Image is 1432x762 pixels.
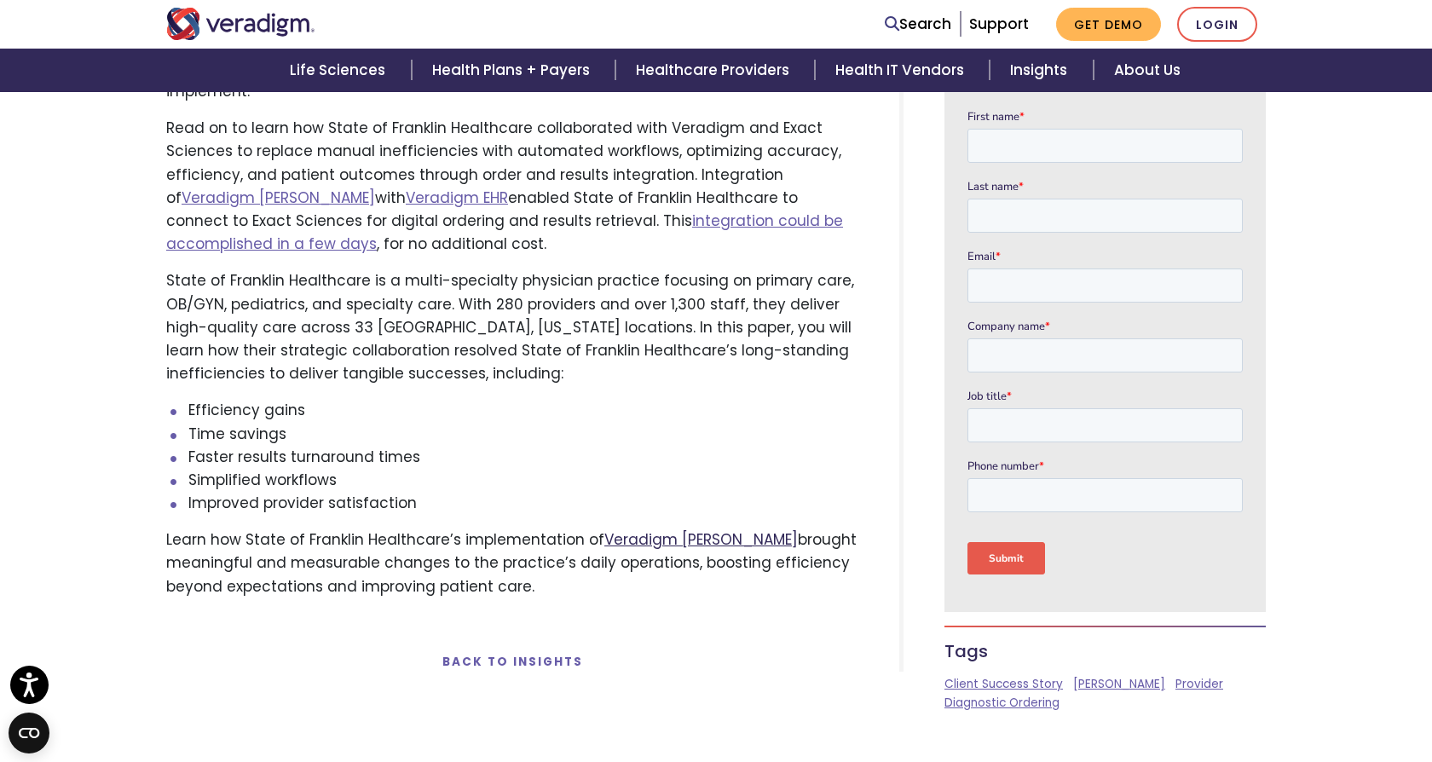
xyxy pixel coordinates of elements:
p: Learn how State of Franklin Healthcare’s implementation of brought meaningful and measurable chan... [166,528,858,598]
a: Support [969,14,1029,34]
p: State of Franklin Healthcare is a multi-specialty physician practice focusing on primary care, OB... [166,269,858,385]
p: Read on to learn how State of Franklin Healthcare collaborated with Veradigm and Exact Sciences t... [166,117,858,256]
a: Get Demo [1056,8,1161,41]
a: Healthcare Providers [615,49,815,92]
a: Back to Insights [442,654,583,670]
h5: Tags [944,641,1266,661]
li: Improved provider satisfaction [188,492,859,515]
img: Veradigm logo [166,8,315,40]
a: Veradigm EHR [406,188,508,208]
a: Health IT Vendors [815,49,990,92]
li: Simplified workflows [188,469,859,492]
a: Diagnostic Ordering [944,695,1060,711]
iframe: Drift Chat Widget [1105,639,1412,742]
li: Efficiency gains [188,399,859,422]
a: Client Success Story [944,676,1063,692]
a: [PERSON_NAME] [1073,676,1165,692]
a: Search [885,13,951,36]
a: Insights [990,49,1093,92]
a: Life Sciences [269,49,411,92]
li: Time savings [188,423,859,446]
li: Faster results turnaround times [188,446,859,469]
iframe: Form 0 [967,108,1243,589]
a: Veradigm [PERSON_NAME] [604,529,798,550]
a: Login [1177,7,1257,42]
a: About Us [1094,49,1201,92]
a: Health Plans + Payers [412,49,615,92]
button: Open CMP widget [9,713,49,753]
a: Veradigm [PERSON_NAME] [182,188,375,208]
